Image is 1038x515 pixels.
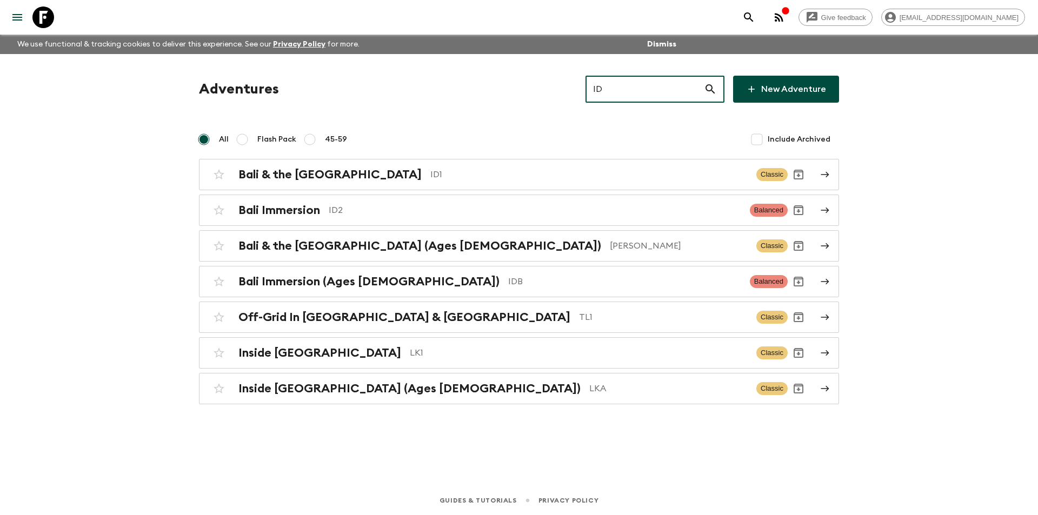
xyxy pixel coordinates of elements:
[238,382,581,396] h2: Inside [GEOGRAPHIC_DATA] (Ages [DEMOGRAPHIC_DATA])
[585,74,704,104] input: e.g. AR1, Argentina
[238,168,422,182] h2: Bali & the [GEOGRAPHIC_DATA]
[199,159,839,190] a: Bali & the [GEOGRAPHIC_DATA]ID1ClassicArchive
[199,195,839,226] a: Bali ImmersionID2BalancedArchive
[610,239,748,252] p: [PERSON_NAME]
[508,275,741,288] p: IDB
[538,494,598,506] a: Privacy Policy
[238,346,401,360] h2: Inside [GEOGRAPHIC_DATA]
[756,382,788,395] span: Classic
[579,311,748,324] p: TL1
[13,35,364,54] p: We use functional & tracking cookies to deliver this experience. See our for more.
[788,271,809,292] button: Archive
[273,41,325,48] a: Privacy Policy
[199,337,839,369] a: Inside [GEOGRAPHIC_DATA]LK1ClassicArchive
[738,6,760,28] button: search adventures
[750,275,788,288] span: Balanced
[329,204,741,217] p: ID2
[788,342,809,364] button: Archive
[788,199,809,221] button: Archive
[430,168,748,181] p: ID1
[756,239,788,252] span: Classic
[257,134,296,145] span: Flash Pack
[589,382,748,395] p: LKA
[199,266,839,297] a: Bali Immersion (Ages [DEMOGRAPHIC_DATA])IDBBalancedArchive
[238,310,570,324] h2: Off-Grid In [GEOGRAPHIC_DATA] & [GEOGRAPHIC_DATA]
[756,168,788,181] span: Classic
[750,204,788,217] span: Balanced
[815,14,872,22] span: Give feedback
[881,9,1025,26] div: [EMAIL_ADDRESS][DOMAIN_NAME]
[788,378,809,399] button: Archive
[6,6,28,28] button: menu
[788,306,809,328] button: Archive
[733,76,839,103] a: New Adventure
[199,373,839,404] a: Inside [GEOGRAPHIC_DATA] (Ages [DEMOGRAPHIC_DATA])LKAClassicArchive
[325,134,347,145] span: 45-59
[788,164,809,185] button: Archive
[894,14,1024,22] span: [EMAIL_ADDRESS][DOMAIN_NAME]
[410,346,748,359] p: LK1
[199,78,279,100] h1: Adventures
[219,134,229,145] span: All
[199,230,839,262] a: Bali & the [GEOGRAPHIC_DATA] (Ages [DEMOGRAPHIC_DATA])[PERSON_NAME]ClassicArchive
[756,311,788,324] span: Classic
[238,203,320,217] h2: Bali Immersion
[238,239,601,253] h2: Bali & the [GEOGRAPHIC_DATA] (Ages [DEMOGRAPHIC_DATA])
[199,302,839,333] a: Off-Grid In [GEOGRAPHIC_DATA] & [GEOGRAPHIC_DATA]TL1ClassicArchive
[756,346,788,359] span: Classic
[238,275,500,289] h2: Bali Immersion (Ages [DEMOGRAPHIC_DATA])
[788,235,809,257] button: Archive
[644,37,679,52] button: Dismiss
[768,134,830,145] span: Include Archived
[799,9,873,26] a: Give feedback
[440,494,517,506] a: Guides & Tutorials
